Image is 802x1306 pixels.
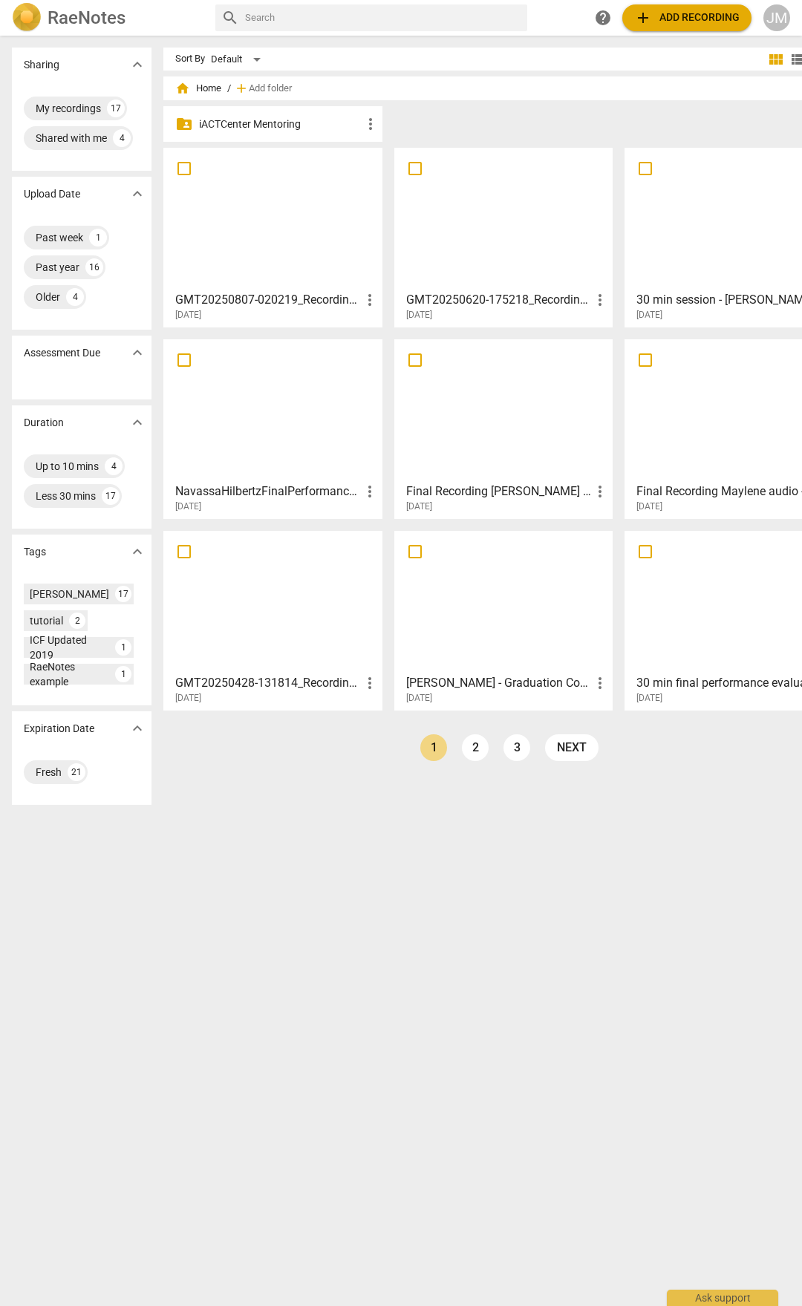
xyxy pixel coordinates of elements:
div: 17 [115,586,131,602]
div: Less 30 mins [36,489,96,503]
span: more_vert [361,483,379,500]
button: JM [763,4,790,31]
div: 17 [107,99,125,117]
span: Home [175,81,221,96]
p: iACTCenter Mentoring [199,117,362,132]
p: Sharing [24,57,59,73]
h3: GMT20250620-175218_Recording_640x360 - Brittany Davis [406,291,592,309]
div: Shared with me [36,131,107,146]
div: 4 [105,457,123,475]
button: Upload [622,4,752,31]
button: Show more [126,411,149,434]
span: expand_more [128,185,146,203]
span: more_vert [361,291,379,309]
h2: RaeNotes [48,7,125,28]
span: expand_more [128,543,146,561]
span: more_vert [361,674,379,692]
h3: NavassaHilbertzFinalPerformance - Navassa Hilbertz [175,483,361,500]
div: Past week [36,230,83,245]
span: [DATE] [406,692,432,705]
span: / [227,83,231,94]
span: [DATE] [175,692,201,705]
div: 1 [115,666,131,682]
button: Tile view [765,48,787,71]
div: [PERSON_NAME] [30,587,109,601]
span: expand_more [128,56,146,74]
a: Help [590,4,616,31]
div: ICF Updated 2019 [30,633,109,662]
span: [DATE] [175,309,201,321]
span: view_module [767,50,785,68]
span: [DATE] [636,692,662,705]
span: more_vert [591,483,609,500]
a: GMT20250807-020219_Recording_640x360 - [PERSON_NAME][DATE] [169,153,377,321]
h3: Final Recording Amy Jones with Heather Yoreo April 30 2025 (1) - Amy Jones [406,483,592,500]
span: search [221,9,239,27]
span: expand_more [128,414,146,431]
span: add [634,9,652,27]
button: Show more [126,183,149,205]
a: next [545,734,599,761]
div: Ask support [667,1290,778,1306]
div: tutorial [30,613,63,628]
a: [PERSON_NAME] - Graduation Coaching Session - 2025_04_28 10_57 EDT - Recording ([DOMAIN_NAME]) - ... [400,536,608,704]
button: Show more [126,342,149,364]
span: Add recording [634,9,740,27]
span: more_vert [591,674,609,692]
p: Upload Date [24,186,80,202]
a: Page 2 [462,734,489,761]
div: 1 [115,639,131,656]
p: Expiration Date [24,721,94,737]
button: Show more [126,541,149,563]
button: Show more [126,717,149,739]
a: Page 1 is your current page [420,734,447,761]
div: 17 [102,487,120,505]
h3: GMT20250807-020219_Recording_640x360 - Bonnie Dismore [175,291,361,309]
a: GMT20250428-131814_Recording_640x360 - [PERSON_NAME][DATE] [169,536,377,704]
a: GMT20250620-175218_Recording_640x360 - [PERSON_NAME][DATE] [400,153,608,321]
div: Sort By [175,53,205,65]
div: Past year [36,260,79,275]
div: Fresh [36,765,62,780]
p: Tags [24,544,46,560]
a: LogoRaeNotes [12,3,203,33]
span: folder_shared [175,115,193,133]
span: expand_more [128,719,146,737]
a: NavassaHilbertzFinalPerformance - Navassa Hilbertz[DATE] [169,345,377,512]
div: RaeNotes example [30,659,109,689]
span: [DATE] [406,309,432,321]
a: Page 3 [503,734,530,761]
div: 4 [66,288,84,306]
span: home [175,81,190,96]
span: add [234,81,249,96]
span: [DATE] [636,309,662,321]
div: 1 [89,229,107,246]
input: Search [245,6,521,30]
div: Older [36,290,60,304]
span: [DATE] [636,500,662,513]
div: 21 [68,763,85,781]
h3: Sarah B - Graduation Coaching Session - 2025_04_28 10_57 EDT - Recording (audio-extractor.net) - ... [406,674,592,692]
span: help [594,9,612,27]
p: Assessment Due [24,345,100,361]
div: Up to 10 mins [36,459,99,474]
div: 16 [85,258,103,276]
span: more_vert [591,291,609,309]
p: Duration [24,415,64,431]
div: My recordings [36,101,101,116]
span: expand_more [128,344,146,362]
div: 4 [113,129,131,147]
span: [DATE] [406,500,432,513]
span: more_vert [362,115,379,133]
span: Add folder [249,83,292,94]
h3: GMT20250428-131814_Recording_640x360 - Julia Caunce [175,674,361,692]
div: Default [211,48,266,71]
span: [DATE] [175,500,201,513]
img: Logo [12,3,42,33]
a: Final Recording [PERSON_NAME] with [PERSON_NAME] [DATE] (1) - [PERSON_NAME][DATE] [400,345,608,512]
button: Show more [126,53,149,76]
div: 2 [69,613,85,629]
